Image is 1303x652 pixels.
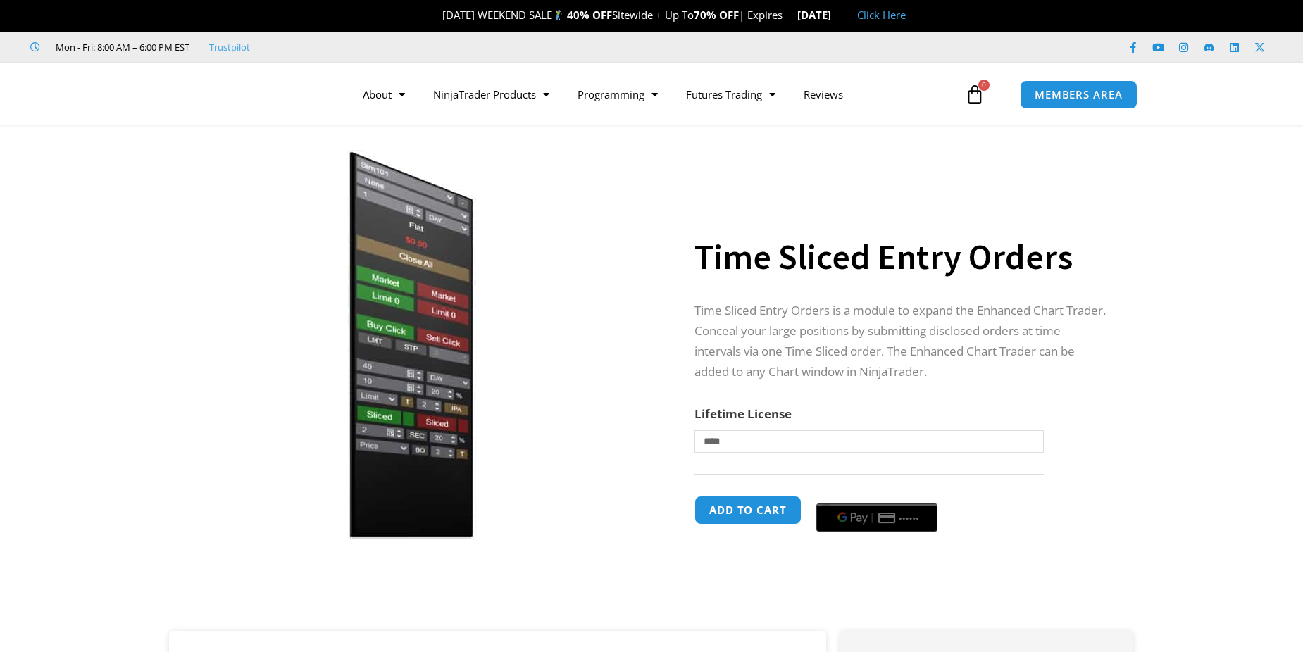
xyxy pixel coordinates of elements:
a: MEMBERS AREA [1020,80,1137,109]
img: TimeSlicedEntryOrders [189,150,642,539]
button: Add to cart [694,496,802,525]
a: Trustpilot [209,39,250,56]
span: Mon - Fri: 8:00 AM – 6:00 PM EST [52,39,189,56]
a: Reviews [790,78,857,111]
strong: 70% OFF [694,8,739,22]
a: About [349,78,419,111]
iframe: Secure payment input frame [813,494,940,495]
text: •••••• [899,513,921,522]
label: Lifetime License [694,406,792,422]
img: LogoAI | Affordable Indicators – NinjaTrader [147,69,299,120]
button: Buy with GPay [816,503,937,532]
a: 0 [944,74,1006,115]
span: MEMBERS AREA [1035,89,1123,100]
p: Time Sliced Entry Orders is a module to expand the Enhanced Chart Trader. Conceal your large posi... [694,301,1106,382]
img: ⌛ [783,10,794,20]
a: Click Here [857,8,906,22]
strong: [DATE] [797,8,843,22]
nav: Menu [349,78,961,111]
span: [DATE] WEEKEND SALE Sitewide + Up To | Expires [428,8,797,22]
strong: 40% OFF [567,8,612,22]
a: Programming [563,78,672,111]
span: 0 [978,80,990,91]
a: Futures Trading [672,78,790,111]
a: NinjaTrader Products [419,78,563,111]
img: 🎉 [431,10,442,20]
h1: Time Sliced Entry Orders [694,232,1106,282]
img: 🏌️‍♂️ [553,10,563,20]
a: Clear options [694,460,716,470]
img: 🏭 [832,10,842,20]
